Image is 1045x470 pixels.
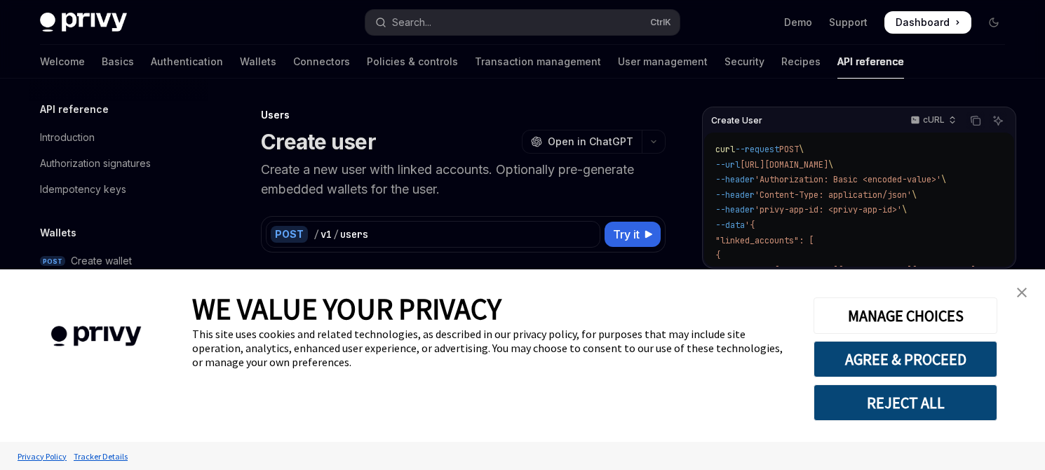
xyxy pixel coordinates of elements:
[548,135,633,149] span: Open in ChatGPT
[966,112,985,130] button: Copy the contents from the code block
[21,306,171,367] img: company logo
[605,222,661,247] button: Try it
[340,227,368,241] div: users
[29,125,208,150] a: Introduction
[618,45,708,79] a: User management
[1008,278,1036,307] a: close banner
[367,45,458,79] a: Policies & controls
[40,224,76,241] h5: Wallets
[923,114,945,126] p: cURL
[902,204,907,215] span: \
[70,444,131,469] a: Tracker Details
[941,174,946,185] span: \
[40,155,151,172] div: Authorization signatures
[896,15,950,29] span: Dashboard
[40,101,109,118] h5: API reference
[29,151,208,176] a: Authorization signatures
[29,177,208,202] a: Idempotency keys
[715,250,720,261] span: {
[475,45,601,79] a: Transaction management
[715,159,740,170] span: --url
[40,13,127,32] img: dark logo
[29,248,208,274] a: POSTCreate wallet
[613,226,640,243] span: Try it
[983,11,1005,34] button: Toggle dark mode
[745,220,755,231] span: '{
[261,108,666,122] div: Users
[192,327,793,369] div: This site uses cookies and related technologies, as described in our privacy policy, for purposes...
[71,253,132,269] div: Create wallet
[755,204,902,215] span: 'privy-app-id: <privy-app-id>'
[715,220,745,231] span: --data
[365,10,680,35] button: Open search
[735,144,779,155] span: --request
[828,159,833,170] span: \
[192,290,501,327] span: WE VALUE YOUR PRIVACY
[40,256,65,267] span: POST
[261,129,376,154] h1: Create user
[40,181,126,198] div: Idempotency keys
[989,112,1007,130] button: Ask AI
[711,115,762,126] span: Create User
[650,17,671,28] span: Ctrl K
[779,144,799,155] span: POST
[715,265,985,276] span: "address": "[PERSON_NAME][EMAIL_ADDRESS][DOMAIN_NAME]",
[522,130,642,154] button: Open in ChatGPT
[321,227,332,241] div: v1
[715,235,814,246] span: "linked_accounts": [
[837,45,904,79] a: API reference
[333,227,339,241] div: /
[392,14,431,31] div: Search...
[715,144,735,155] span: curl
[740,159,828,170] span: [URL][DOMAIN_NAME]
[715,174,755,185] span: --header
[884,11,971,34] a: Dashboard
[829,15,868,29] a: Support
[715,189,755,201] span: --header
[755,189,912,201] span: 'Content-Type: application/json'
[293,45,350,79] a: Connectors
[240,45,276,79] a: Wallets
[724,45,764,79] a: Security
[102,45,134,79] a: Basics
[1017,288,1027,297] img: close banner
[912,189,917,201] span: \
[14,444,70,469] a: Privacy Policy
[715,204,755,215] span: --header
[781,45,821,79] a: Recipes
[261,160,666,199] p: Create a new user with linked accounts. Optionally pre-generate embedded wallets for the user.
[313,227,319,241] div: /
[40,129,95,146] div: Introduction
[814,341,997,377] button: AGREE & PROCEED
[814,297,997,334] button: MANAGE CHOICES
[814,384,997,421] button: REJECT ALL
[903,109,962,133] button: cURL
[151,45,223,79] a: Authentication
[784,15,812,29] a: Demo
[271,226,308,243] div: POST
[799,144,804,155] span: \
[755,174,941,185] span: 'Authorization: Basic <encoded-value>'
[40,45,85,79] a: Welcome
